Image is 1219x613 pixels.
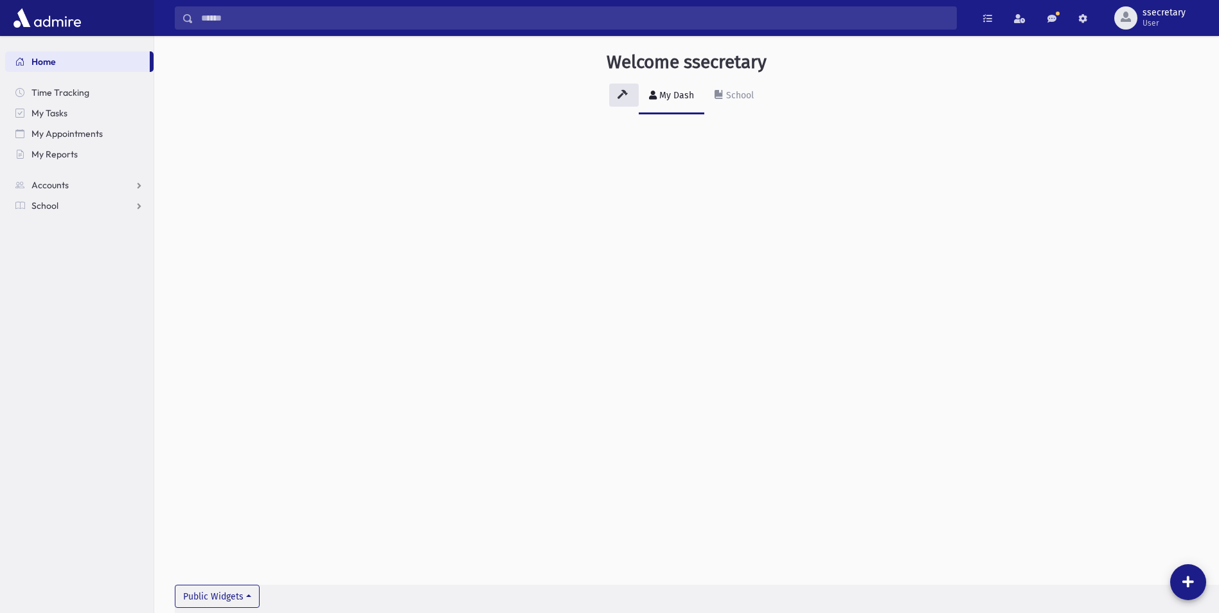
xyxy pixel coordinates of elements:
[607,51,767,73] h3: Welcome ssecretary
[5,103,154,123] a: My Tasks
[704,78,764,114] a: School
[31,128,103,139] span: My Appointments
[1143,18,1186,28] span: User
[31,107,67,119] span: My Tasks
[31,200,58,211] span: School
[193,6,956,30] input: Search
[5,195,154,216] a: School
[10,5,84,31] img: AdmirePro
[639,78,704,114] a: My Dash
[724,90,754,101] div: School
[5,175,154,195] a: Accounts
[657,90,694,101] div: My Dash
[31,87,89,98] span: Time Tracking
[31,56,56,67] span: Home
[1143,8,1186,18] span: ssecretary
[5,144,154,164] a: My Reports
[5,51,150,72] a: Home
[31,148,78,160] span: My Reports
[31,179,69,191] span: Accounts
[175,585,260,608] button: Public Widgets
[5,82,154,103] a: Time Tracking
[5,123,154,144] a: My Appointments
